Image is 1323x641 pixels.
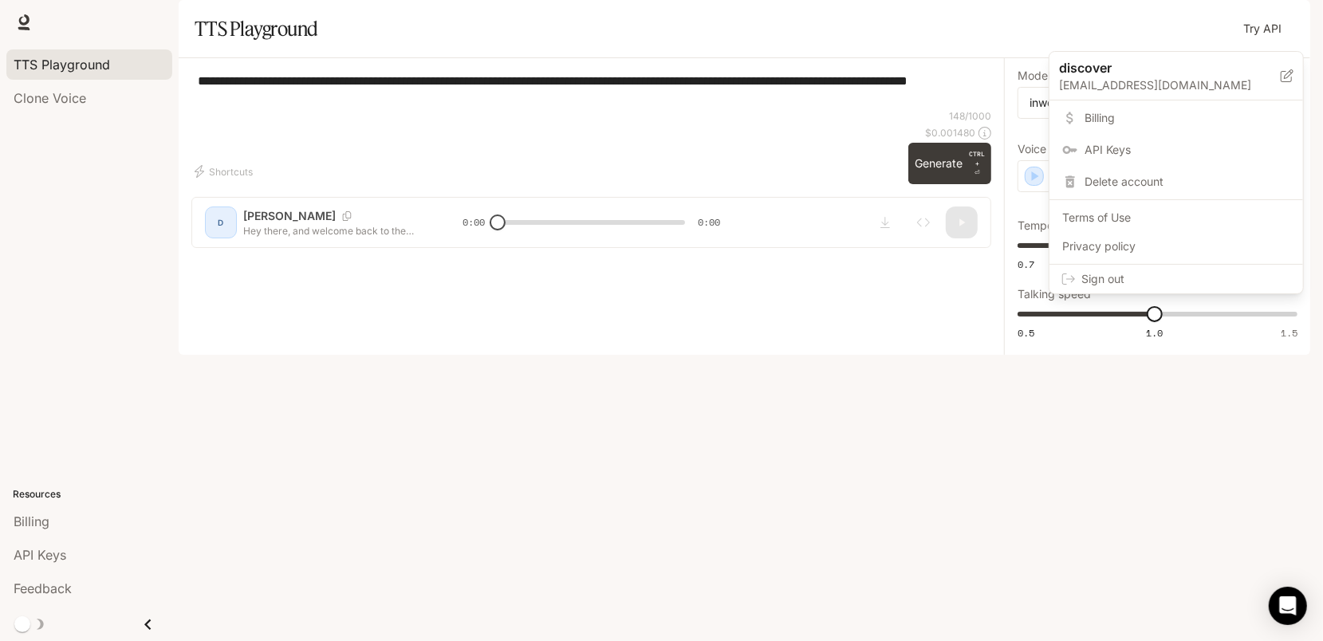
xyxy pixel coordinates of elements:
[1053,167,1300,196] div: Delete account
[1053,104,1300,132] a: Billing
[1085,110,1290,126] span: Billing
[1059,58,1255,77] p: discover
[1085,142,1290,158] span: API Keys
[1062,210,1290,226] span: Terms of Use
[1059,77,1281,93] p: [EMAIL_ADDRESS][DOMAIN_NAME]
[1081,271,1290,287] span: Sign out
[1053,136,1300,164] a: API Keys
[1062,238,1290,254] span: Privacy policy
[1049,265,1303,293] div: Sign out
[1053,232,1300,261] a: Privacy policy
[1085,174,1290,190] span: Delete account
[1053,203,1300,232] a: Terms of Use
[1049,52,1303,100] div: discover[EMAIL_ADDRESS][DOMAIN_NAME]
